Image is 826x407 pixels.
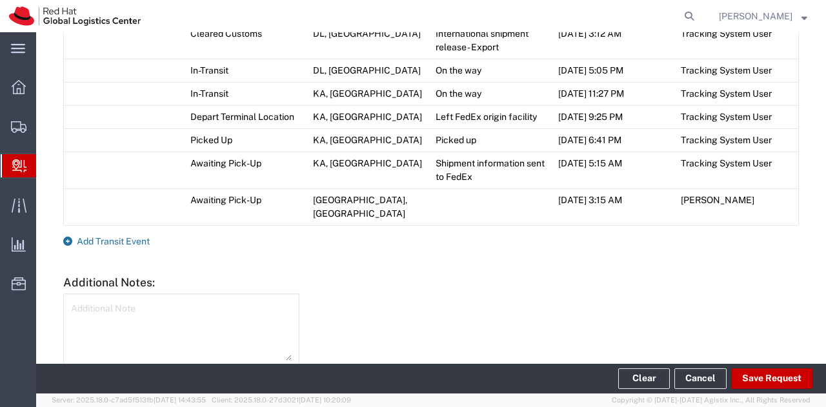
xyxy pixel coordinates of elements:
td: Awaiting Pick-Up [186,152,308,188]
span: Server: 2025.18.0-c7ad5f513fb [52,396,206,404]
td: [GEOGRAPHIC_DATA], [GEOGRAPHIC_DATA] [308,188,431,225]
td: Tracking System User [676,105,799,128]
td: On the way [431,82,554,105]
span: Rui Pang [719,9,792,23]
td: KA, [GEOGRAPHIC_DATA] [308,152,431,188]
td: [DATE] 3:15 AM [554,188,676,225]
td: DL, [GEOGRAPHIC_DATA] [308,22,431,59]
td: Shipment information sent to FedEx [431,152,554,188]
button: [PERSON_NAME] [718,8,808,24]
span: [DATE] 10:20:09 [299,396,351,404]
button: Clear [618,368,670,389]
td: Tracking System User [676,128,799,152]
td: Picked Up [186,128,308,152]
td: [DATE] 6:41 PM [554,128,676,152]
td: On the way [431,59,554,82]
td: Tracking System User [676,152,799,188]
td: International shipment release - Export [431,22,554,59]
td: Tracking System User [676,22,799,59]
td: [DATE] 5:05 PM [554,59,676,82]
td: [DATE] 5:15 AM [554,152,676,188]
span: Add Transit Event [77,236,150,246]
td: KA, [GEOGRAPHIC_DATA] [308,128,431,152]
td: DL, [GEOGRAPHIC_DATA] [308,59,431,82]
td: KA, [GEOGRAPHIC_DATA] [308,105,431,128]
span: [DATE] 14:43:55 [154,396,206,404]
a: Cancel [674,368,727,389]
td: [PERSON_NAME] [676,188,799,225]
td: [DATE] 9:25 PM [554,105,676,128]
span: Copyright © [DATE]-[DATE] Agistix Inc., All Rights Reserved [612,395,811,406]
td: Tracking System User [676,82,799,105]
td: Picked up [431,128,554,152]
img: logo [9,6,141,26]
td: In-Transit [186,82,308,105]
td: Depart Terminal Location [186,105,308,128]
button: Save Request [731,368,812,389]
td: KA, [GEOGRAPHIC_DATA] [308,82,431,105]
td: [DATE] 11:27 PM [554,82,676,105]
td: In-Transit [186,59,308,82]
span: Client: 2025.18.0-27d3021 [212,396,351,404]
td: Awaiting Pick-Up [186,188,308,225]
h5: Additional Notes: [63,275,799,289]
td: [DATE] 3:12 AM [554,22,676,59]
td: Tracking System User [676,59,799,82]
td: Cleared Customs [186,22,308,59]
td: Left FedEx origin facility [431,105,554,128]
